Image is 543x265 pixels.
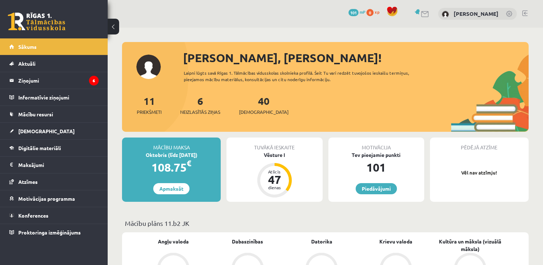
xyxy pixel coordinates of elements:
[9,89,99,106] a: Informatīvie ziņojumi
[18,128,75,134] span: [DEMOGRAPHIC_DATA]
[328,138,424,151] div: Motivācija
[158,238,189,245] a: Angļu valoda
[180,94,220,116] a: 6Neizlasītās ziņas
[348,9,359,16] span: 101
[9,123,99,139] a: [DEMOGRAPHIC_DATA]
[183,49,529,66] div: [PERSON_NAME], [PERSON_NAME]!
[89,76,99,85] i: 6
[137,94,162,116] a: 11Priekšmeti
[366,9,374,16] span: 0
[226,151,322,159] div: Vēsture I
[226,151,322,199] a: Vēsture I Atlicis 47 dienas
[18,145,61,151] span: Digitālie materiāli
[184,70,428,83] div: Laipni lūgts savā Rīgas 1. Tālmācības vidusskolas skolnieka profilā. Šeit Tu vari redzēt tuvojošo...
[9,190,99,207] a: Motivācijas programma
[122,138,221,151] div: Mācību maksa
[122,159,221,176] div: 108.75
[18,43,37,50] span: Sākums
[18,89,99,106] legend: Informatīvie ziņojumi
[18,60,36,67] span: Aktuāli
[8,13,65,31] a: Rīgas 1. Tālmācības vidusskola
[264,174,285,185] div: 47
[311,238,332,245] a: Datorika
[9,140,99,156] a: Digitālie materiāli
[434,169,525,176] p: Vēl nav atzīmju!
[375,9,379,15] span: xp
[442,11,449,18] img: Rihards Ozoliņš
[137,108,162,116] span: Priekšmeti
[264,169,285,174] div: Atlicis
[239,108,289,116] span: [DEMOGRAPHIC_DATA]
[9,106,99,122] a: Mācību resursi
[180,108,220,116] span: Neizlasītās ziņas
[122,151,221,159] div: Oktobris (līdz [DATE])
[348,9,365,15] a: 101 mP
[9,157,99,173] a: Maksājumi
[360,9,365,15] span: mP
[187,158,191,168] span: €
[264,185,285,190] div: dienas
[433,238,507,253] a: Kultūra un māksla (vizuālā māksla)
[9,224,99,241] a: Proktoringa izmēģinājums
[430,138,529,151] div: Pēdējā atzīme
[239,94,289,116] a: 40[DEMOGRAPHIC_DATA]
[18,157,99,173] legend: Maksājumi
[356,183,397,194] a: Piedāvājumi
[18,178,38,185] span: Atzīmes
[18,72,99,89] legend: Ziņojumi
[232,238,263,245] a: Dabaszinības
[125,218,526,228] p: Mācību plāns 11.b2 JK
[226,138,322,151] div: Tuvākā ieskaite
[9,72,99,89] a: Ziņojumi6
[153,183,189,194] a: Apmaksāt
[9,207,99,224] a: Konferences
[9,38,99,55] a: Sākums
[9,55,99,72] a: Aktuāli
[328,151,424,159] div: Tev pieejamie punkti
[454,10,498,17] a: [PERSON_NAME]
[18,111,53,117] span: Mācību resursi
[328,159,424,176] div: 101
[18,229,81,236] span: Proktoringa izmēģinājums
[9,173,99,190] a: Atzīmes
[366,9,383,15] a: 0 xp
[18,195,75,202] span: Motivācijas programma
[379,238,412,245] a: Krievu valoda
[18,212,48,219] span: Konferences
